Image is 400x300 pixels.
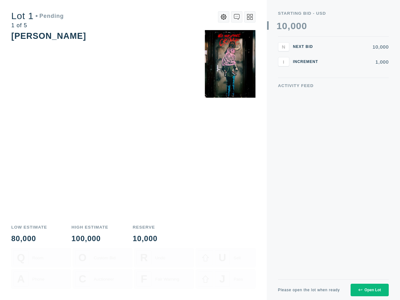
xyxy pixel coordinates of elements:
div: Reserve [133,225,157,230]
div: 80,000 [11,235,47,242]
div: Lot 1 [11,11,64,21]
span: N [282,44,285,49]
div: Next Bid [293,45,321,49]
div: 100,000 [71,235,108,242]
div: 0 [301,21,307,31]
div: 1,000 [325,59,389,64]
button: N [278,42,289,52]
button: Open Lot [351,284,389,296]
div: Activity Feed [278,84,389,88]
div: [PERSON_NAME] [11,31,86,41]
span: I [283,59,284,65]
button: I [278,57,289,66]
div: Open Lot [358,288,381,292]
div: High Estimate [71,225,108,230]
div: 1 of 5 [11,23,64,28]
div: , [288,21,291,115]
div: 10,000 [325,44,389,49]
div: 0 [282,21,288,31]
div: Low Estimate [11,225,47,230]
div: 0 [296,21,302,31]
div: 10,000 [133,235,157,242]
div: Increment [293,60,321,64]
div: Starting Bid - USD [278,11,389,16]
div: Please open the lot when ready [278,288,340,292]
div: 0 [291,21,296,31]
div: Pending [36,13,64,19]
div: 1 [276,21,282,31]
